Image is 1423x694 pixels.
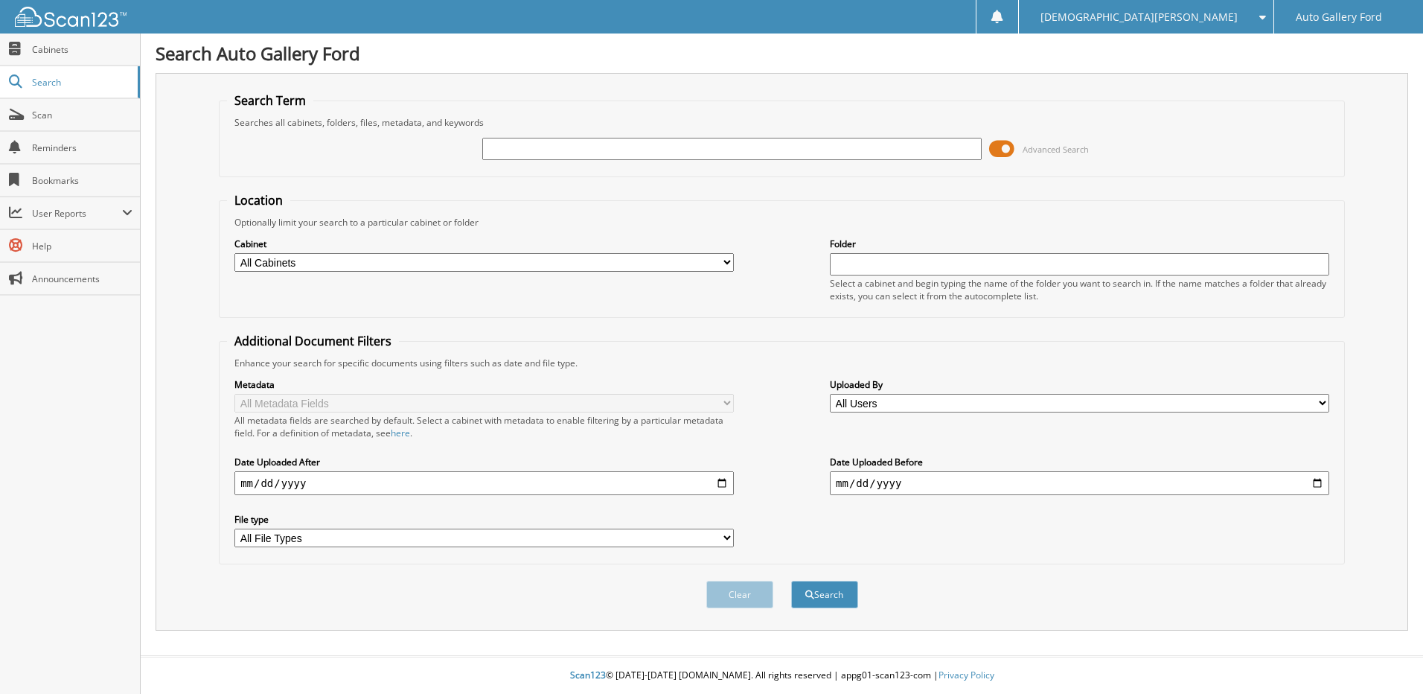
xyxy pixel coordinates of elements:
[32,174,132,187] span: Bookmarks
[938,669,994,681] a: Privacy Policy
[391,427,410,439] a: here
[227,333,399,349] legend: Additional Document Filters
[156,41,1408,66] h1: Search Auto Gallery Ford
[570,669,606,681] span: Scan123
[706,581,773,608] button: Clear
[234,471,734,495] input: start
[32,43,132,56] span: Cabinets
[830,378,1329,391] label: Uploaded By
[234,378,734,391] label: Metadata
[227,92,313,109] legend: Search Term
[234,456,734,468] label: Date Uploaded After
[830,471,1329,495] input: end
[1023,144,1089,155] span: Advanced Search
[32,141,132,154] span: Reminders
[227,216,1337,229] div: Optionally limit your search to a particular cabinet or folder
[1040,13,1238,22] span: [DEMOGRAPHIC_DATA][PERSON_NAME]
[1296,13,1382,22] span: Auto Gallery Ford
[32,240,132,252] span: Help
[227,192,290,208] legend: Location
[15,7,127,27] img: scan123-logo-white.svg
[791,581,858,608] button: Search
[830,238,1329,250] label: Folder
[234,414,734,439] div: All metadata fields are searched by default. Select a cabinet with metadata to enable filtering b...
[32,207,122,220] span: User Reports
[830,277,1329,302] div: Select a cabinet and begin typing the name of the folder you want to search in. If the name match...
[234,238,734,250] label: Cabinet
[234,513,734,526] label: File type
[141,658,1423,694] div: © [DATE]-[DATE] [DOMAIN_NAME]. All rights reserved | appg01-scan123-com |
[227,357,1337,369] div: Enhance your search for specific documents using filters such as date and file type.
[830,456,1329,468] label: Date Uploaded Before
[32,109,132,121] span: Scan
[32,76,130,89] span: Search
[32,273,132,285] span: Announcements
[227,116,1337,129] div: Searches all cabinets, folders, files, metadata, and keywords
